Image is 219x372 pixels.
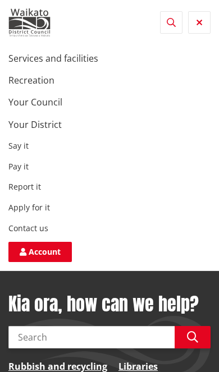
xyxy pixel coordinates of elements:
[8,181,41,192] a: Report it
[167,325,208,365] iframe: Messenger Launcher
[8,52,98,65] a: Services and facilities
[8,223,48,233] a: Contact us
[8,140,29,151] a: Say it
[8,242,72,262] a: Account
[8,74,54,86] a: Recreation
[8,326,175,348] input: Search input
[8,161,29,172] a: Pay it
[8,118,62,131] a: Your District
[8,202,50,213] a: Apply for it
[8,96,62,108] a: Your Council
[8,293,211,315] h1: Kia ora, how can we help?
[8,8,51,36] img: Waikato District Council - Te Kaunihera aa Takiwaa o Waikato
